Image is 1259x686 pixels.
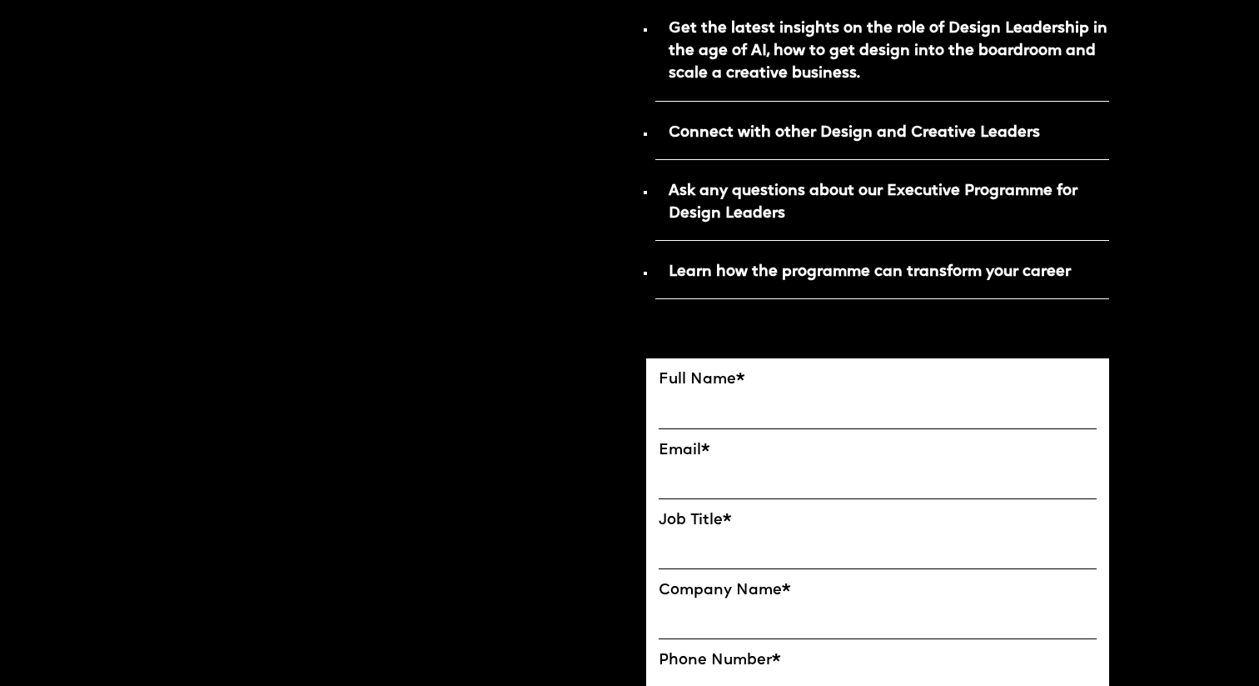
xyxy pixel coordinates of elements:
[669,183,1077,222] strong: Ask any questions about our Executive Programme for Design Leaders
[669,264,1071,280] strong: Learn how the programme can transform your career
[669,21,1107,82] strong: Get the latest insights on the role of Design Leadership in the age of AI, how to get design into...
[659,512,1097,530] label: Job Title
[659,442,1097,460] label: Email
[669,125,1040,141] strong: Connect with other Design and Creative Leaders
[659,582,1097,600] label: Company Name
[659,371,1097,389] label: Full Name
[659,652,1097,670] label: Phone Number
